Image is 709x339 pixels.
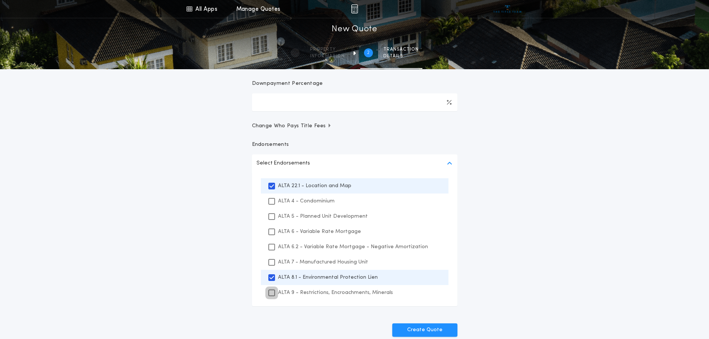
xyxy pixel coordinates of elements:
button: Change Who Pays Title Fees [252,122,457,130]
span: details [383,53,419,59]
p: Downpayment Percentage [252,80,323,87]
p: Endorsements [252,141,457,148]
span: Transaction [383,47,419,52]
p: ALTA 8.1 - Environmental Protection Lien [278,274,378,281]
p: ALTA 9 - Restrictions, Encroachments, Minerals [278,289,393,297]
p: ALTA 6.2 - Variable Rate Mortgage - Negative Amortization [278,243,428,251]
img: vs-icon [494,5,521,13]
span: Property [310,47,345,52]
p: ALTA 4 - Condominium [278,197,335,205]
button: Create Quote [392,323,457,337]
button: Select Endorsements [252,154,457,172]
h2: 2 [367,50,370,56]
span: Change Who Pays Title Fees [252,122,332,130]
p: ALTA 5 - Planned Unit Development [278,212,368,220]
p: ALTA 22.1 - Location and Map [278,182,351,190]
p: Select Endorsements [256,159,310,168]
input: Downpayment Percentage [252,93,457,111]
p: ALTA 7 - Manufactured Housing Unit [278,258,368,266]
p: ALTA 6 - Variable Rate Mortgage [278,228,361,236]
ul: Select Endorsements [252,172,457,306]
img: img [351,4,358,13]
span: information [310,53,345,59]
h1: New Quote [332,23,377,35]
